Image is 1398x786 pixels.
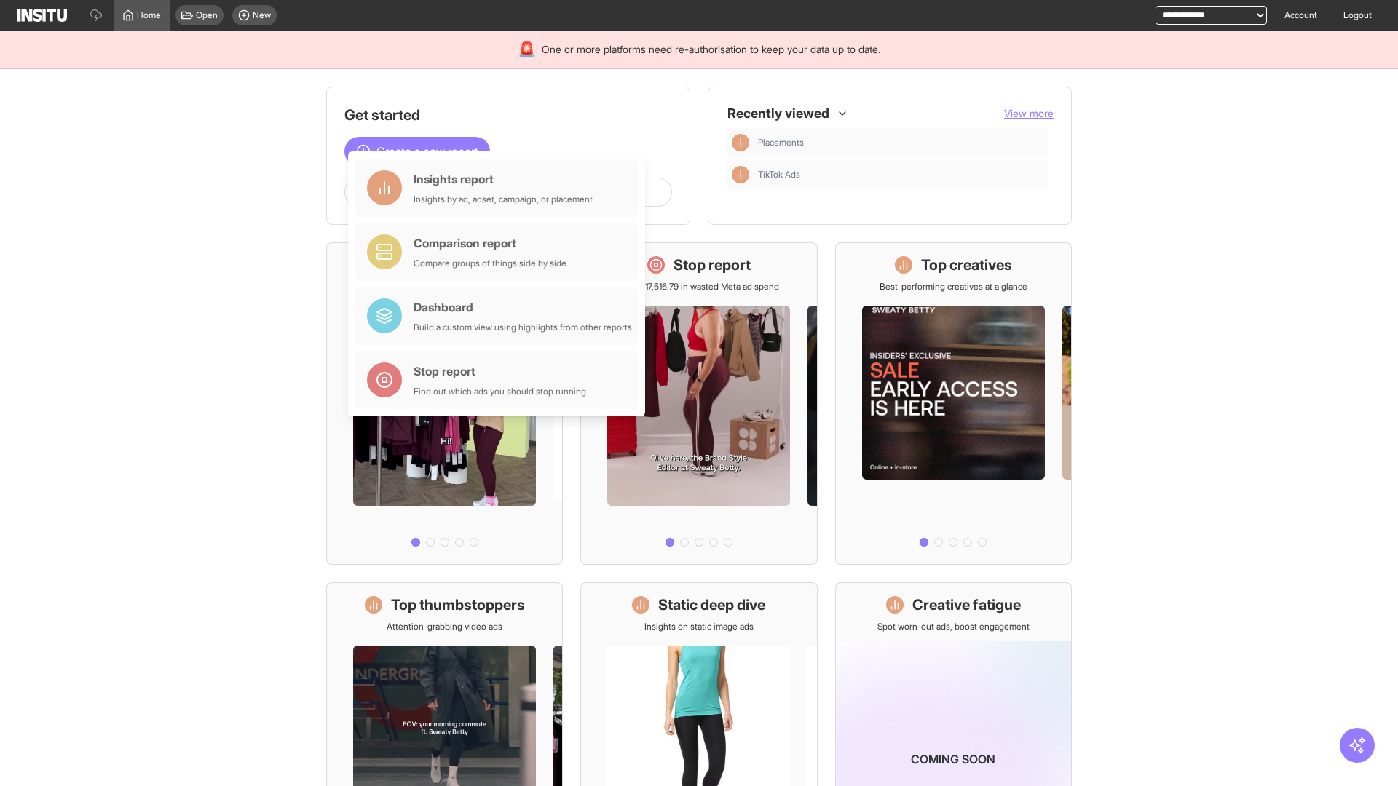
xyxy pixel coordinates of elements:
span: Create a new report [376,143,478,160]
h1: Top creatives [921,255,1012,275]
span: TikTok Ads [758,169,800,180]
div: Insights [732,166,749,183]
button: View more [1004,106,1054,121]
span: Placements [758,137,1042,148]
p: Attention-grabbing video ads [387,621,502,632]
a: What's live nowSee all active ads instantly [326,242,563,565]
span: View more [1004,107,1054,119]
span: Placements [758,137,804,148]
h1: Static deep dive [658,595,765,615]
img: Logo [17,9,67,22]
p: Save £17,516.79 in wasted Meta ad spend [619,281,779,293]
h1: Top thumbstoppers [391,595,525,615]
div: Stop report [414,362,586,380]
span: Open [196,9,218,21]
div: Comparison report [414,234,566,252]
div: Find out which ads you should stop running [414,386,586,397]
span: TikTok Ads [758,169,1042,180]
h1: Get started [344,105,672,125]
div: Compare groups of things side by side [414,258,566,269]
div: Insights [732,134,749,151]
div: Insights report [414,170,593,188]
p: Insights on static image ads [644,621,754,632]
p: Best-performing creatives at a glance [880,281,1027,293]
button: Create a new report [344,137,490,166]
div: 🚨 [518,39,536,60]
div: Dashboard [414,298,632,316]
a: Top creativesBest-performing creatives at a glance [835,242,1072,565]
div: Insights by ad, adset, campaign, or placement [414,194,593,205]
a: Stop reportSave £17,516.79 in wasted Meta ad spend [580,242,817,565]
h1: Stop report [674,255,751,275]
span: Home [137,9,161,21]
div: Build a custom view using highlights from other reports [414,322,632,333]
span: New [253,9,271,21]
span: One or more platforms need re-authorisation to keep your data up to date. [542,42,880,57]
